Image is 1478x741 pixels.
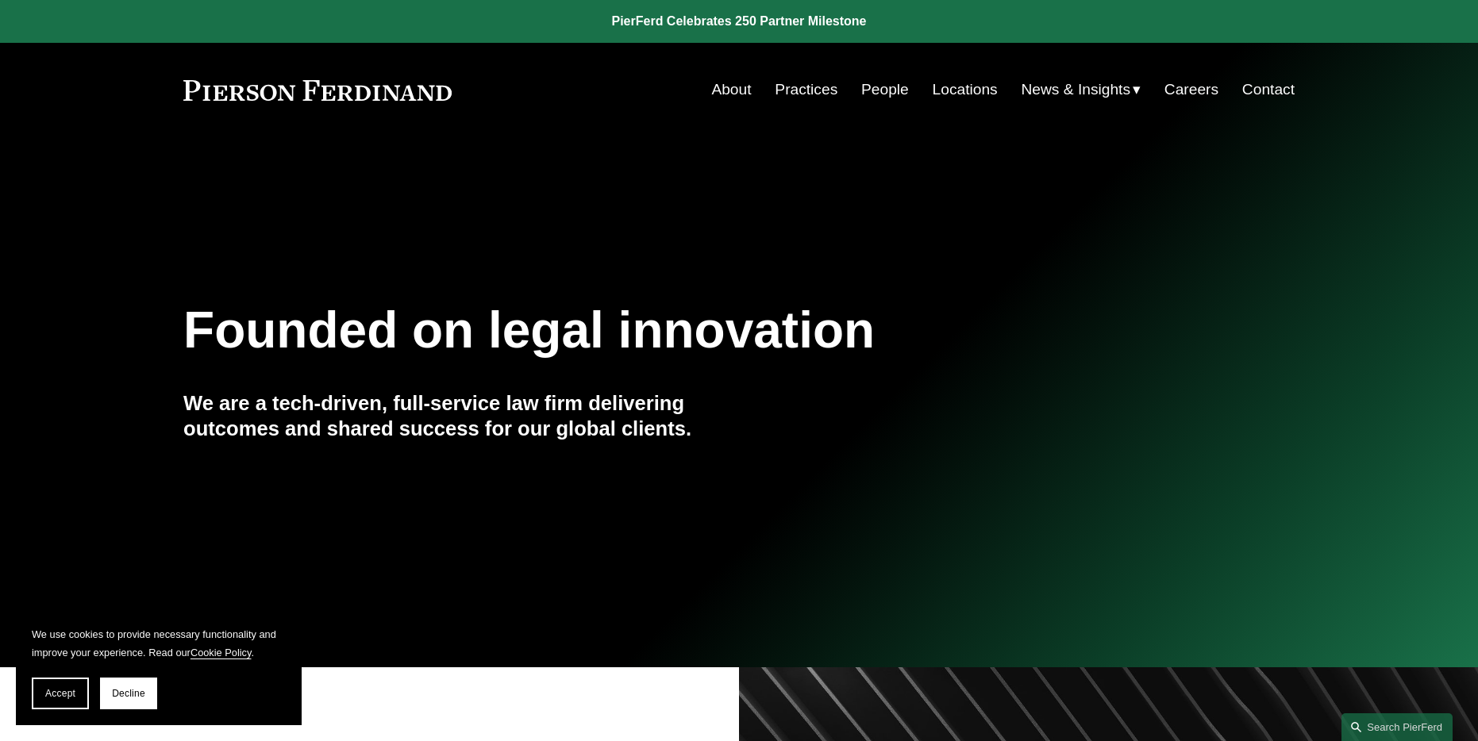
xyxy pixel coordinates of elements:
[16,609,302,725] section: Cookie banner
[45,688,75,699] span: Accept
[1164,75,1218,105] a: Careers
[112,688,145,699] span: Decline
[183,301,1110,359] h1: Founded on legal innovation
[775,75,837,105] a: Practices
[191,647,252,658] a: Cookie Policy
[32,625,286,662] p: We use cookies to provide necessary functionality and improve your experience. Read our .
[32,678,89,709] button: Accept
[1341,713,1453,741] a: Search this site
[711,75,751,105] a: About
[1021,76,1130,104] span: News & Insights
[183,390,739,442] h4: We are a tech-driven, full-service law firm delivering outcomes and shared success for our global...
[861,75,909,105] a: People
[100,678,157,709] button: Decline
[1242,75,1295,105] a: Contact
[933,75,998,105] a: Locations
[1021,75,1141,105] a: folder dropdown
